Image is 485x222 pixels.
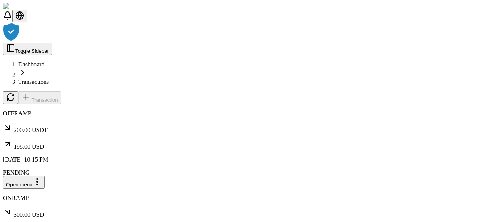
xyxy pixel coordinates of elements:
img: ShieldPay Logo [3,3,48,10]
span: Toggle Sidebar [15,48,49,54]
nav: breadcrumb [3,61,482,85]
p: 198.00 USD [3,140,482,150]
div: PENDING [3,169,482,176]
a: Transactions [18,79,49,85]
span: Transaction [31,97,58,103]
span: Open menu [6,182,33,187]
p: 300.00 USD [3,208,482,218]
p: OFFRAMP [3,110,482,117]
button: Toggle Sidebar [3,43,52,55]
button: Transaction [18,91,61,104]
p: [DATE] 10:15 PM [3,156,482,163]
button: Open menu [3,176,45,189]
a: Dashboard [18,61,44,68]
p: 200.00 USDT [3,123,482,134]
p: ONRAMP [3,195,482,202]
